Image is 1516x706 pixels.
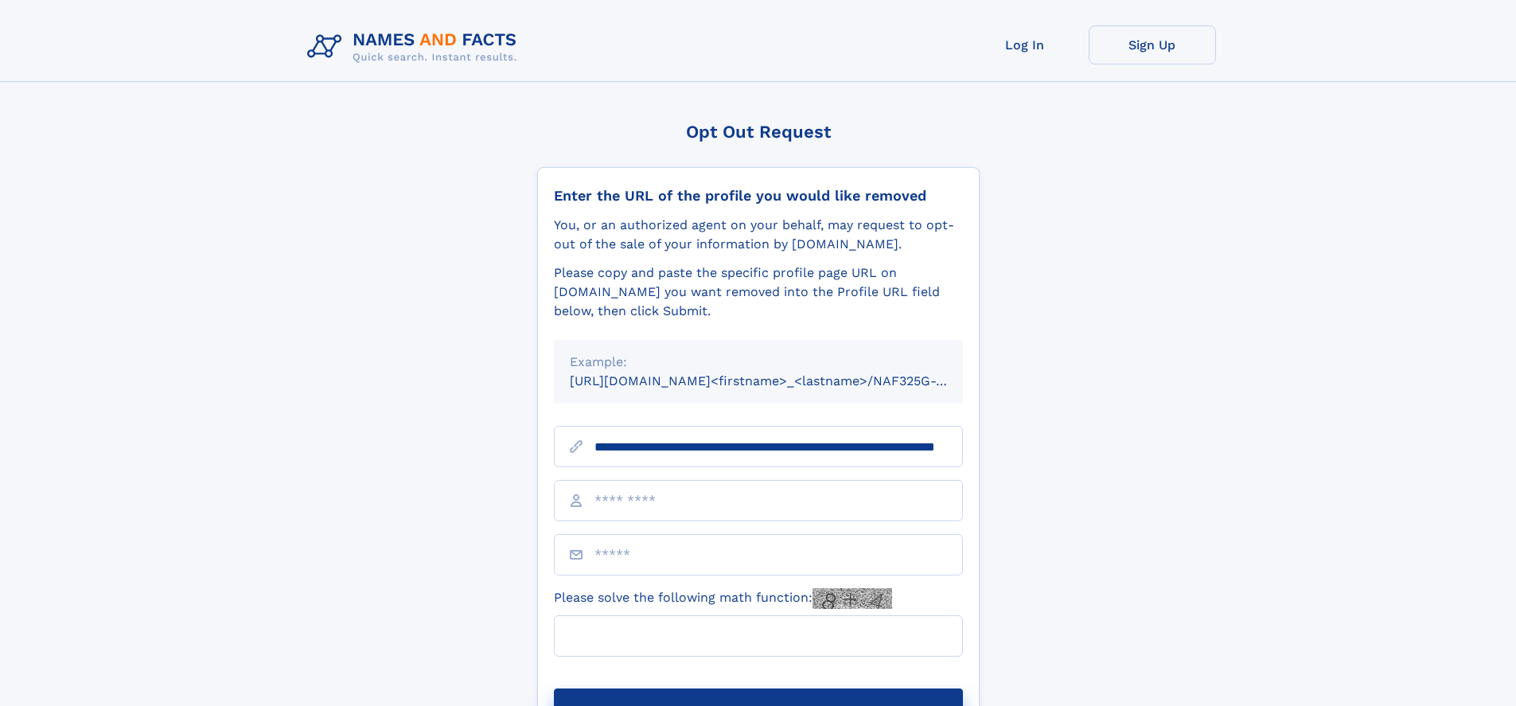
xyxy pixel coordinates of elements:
a: Sign Up [1089,25,1216,64]
div: Opt Out Request [537,122,980,142]
div: Please copy and paste the specific profile page URL on [DOMAIN_NAME] you want removed into the Pr... [554,263,963,321]
img: Logo Names and Facts [301,25,530,68]
div: Enter the URL of the profile you would like removed [554,187,963,205]
small: [URL][DOMAIN_NAME]<firstname>_<lastname>/NAF325G-xxxxxxxx [570,373,993,388]
div: Example: [570,353,947,372]
div: You, or an authorized agent on your behalf, may request to opt-out of the sale of your informatio... [554,216,963,254]
a: Log In [961,25,1089,64]
label: Please solve the following math function: [554,588,892,609]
